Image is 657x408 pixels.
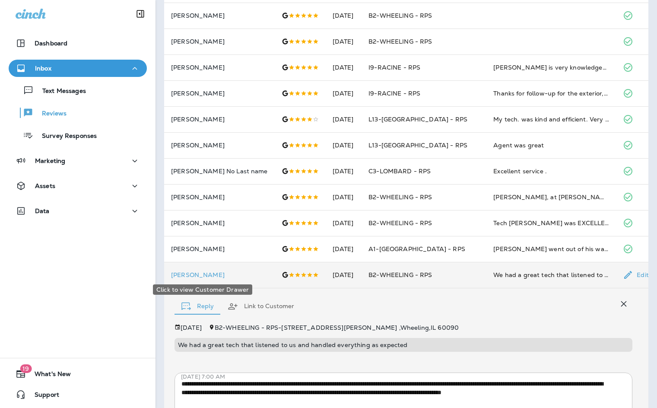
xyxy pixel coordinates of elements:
[175,291,221,322] button: Reply
[368,115,467,123] span: L13-[GEOGRAPHIC_DATA] - RPS
[171,90,268,97] p: [PERSON_NAME]
[326,80,362,106] td: [DATE]
[35,182,55,189] p: Assets
[34,87,86,96] p: Text Messages
[368,38,432,45] span: B2-WHEELING - RPS
[368,141,467,149] span: L13-[GEOGRAPHIC_DATA] - RPS
[33,110,67,118] p: Reviews
[493,245,609,253] div: Rob went out of his way to work me into the schedule and spray my apartment; he was kind, knowled...
[326,262,362,288] td: [DATE]
[9,126,147,144] button: Survey Responses
[326,132,362,158] td: [DATE]
[368,64,420,71] span: I9-RACINE - RPS
[35,65,51,72] p: Inbox
[9,60,147,77] button: Inbox
[171,142,268,149] p: [PERSON_NAME]
[493,115,609,124] div: My tech. was kind and efficient. Very thourgh.
[35,157,65,164] p: Marketing
[326,3,362,29] td: [DATE]
[9,104,147,122] button: Reviews
[368,193,432,201] span: B2-WHEELING - RPS
[326,184,362,210] td: [DATE]
[33,132,97,140] p: Survey Responses
[171,194,268,201] p: [PERSON_NAME]
[153,284,252,295] div: Click to view Customer Drawer
[9,386,147,403] button: Support
[171,116,268,123] p: [PERSON_NAME]
[368,219,432,227] span: B2-WHEELING - RPS
[326,158,362,184] td: [DATE]
[368,89,420,97] span: I9-RACINE - RPS
[221,291,301,322] button: Link to Customer
[9,35,147,52] button: Dashboard
[326,106,362,132] td: [DATE]
[493,89,609,98] div: Thanks for follow-up for the exterior, at this point we have had a couple of spiders and that is ...
[181,324,202,331] p: [DATE]
[493,141,609,150] div: Agent was great
[181,373,639,380] p: [DATE] 7:00 AM
[368,167,431,175] span: C3-LOMBARD - RPS
[326,210,362,236] td: [DATE]
[26,391,59,402] span: Support
[171,64,268,71] p: [PERSON_NAME]
[35,207,50,214] p: Data
[26,370,71,381] span: What's New
[9,152,147,169] button: Marketing
[9,365,147,382] button: 19What's New
[171,38,268,45] p: [PERSON_NAME]
[493,63,609,72] div: Jim is very knowledgeable, answered my questions and went above what I expected. Thank you, Jim!
[128,5,152,22] button: Collapse Sidebar
[9,177,147,194] button: Assets
[171,271,268,278] p: [PERSON_NAME]
[326,236,362,262] td: [DATE]
[35,40,67,47] p: Dashboard
[215,324,459,331] span: B2-WHEELING - RPS - [STREET_ADDRESS][PERSON_NAME] , Wheeling , IL 60090
[493,193,609,201] div: Albert, at Rose Pest Control, has been treating my lawn, garden, and home perimeter for several y...
[326,29,362,54] td: [DATE]
[368,245,465,253] span: A1-[GEOGRAPHIC_DATA] - RPS
[20,364,32,373] span: 19
[493,219,609,227] div: Tech Marvin was EXCELLENT in coming to provide emergency service. He was professional, explained ...
[171,271,268,278] div: Click to view Customer Drawer
[368,271,432,279] span: B2-WHEELING - RPS
[493,271,609,279] div: We had a great tech that listened to us and handled everything as expected
[368,12,432,19] span: B2-WHEELING - RPS
[171,245,268,252] p: [PERSON_NAME]
[171,12,268,19] p: [PERSON_NAME]
[171,220,268,226] p: [PERSON_NAME]
[171,168,268,175] p: [PERSON_NAME] No Last name
[9,202,147,220] button: Data
[9,81,147,99] button: Text Messages
[493,167,609,175] div: Excellent service .
[178,341,629,348] p: We had a great tech that listened to us and handled everything as expected
[326,54,362,80] td: [DATE]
